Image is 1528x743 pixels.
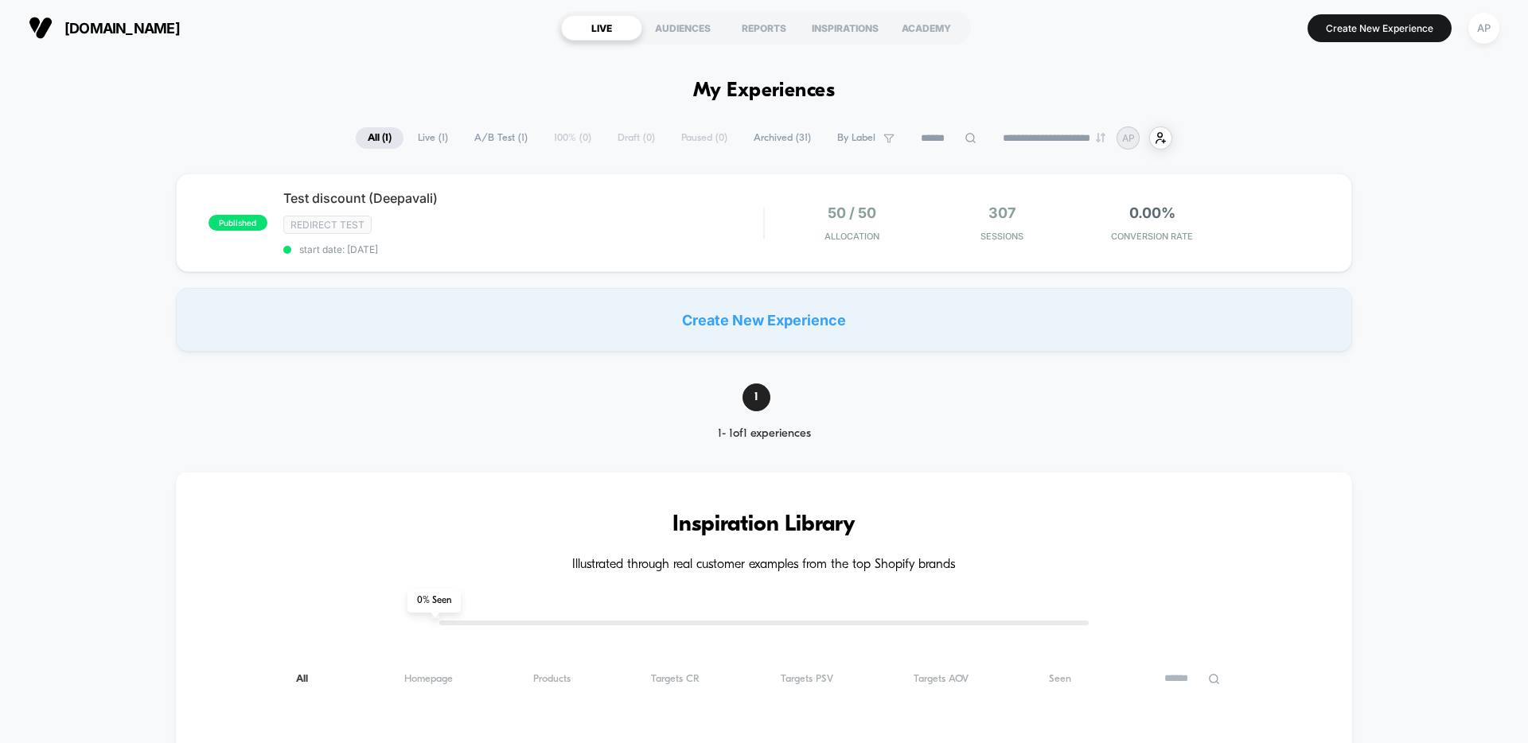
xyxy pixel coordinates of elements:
span: By Label [837,132,875,144]
span: All [296,673,323,685]
button: [DOMAIN_NAME] [24,15,185,41]
span: Targets PSV [781,673,833,685]
span: All ( 1 ) [356,127,403,149]
span: 0.00% [1129,204,1175,221]
span: 1 [743,383,770,411]
span: Live ( 1 ) [406,127,460,149]
span: Sessions [931,231,1074,242]
span: Targets CR [651,673,700,685]
span: Seen [1049,673,1071,685]
h3: Inspiration Library [224,512,1304,538]
span: 0 % Seen [407,589,461,613]
span: Test discount (Deepavali) [283,190,763,206]
div: INSPIRATIONS [805,15,886,41]
div: LIVE [561,15,642,41]
div: REPORTS [723,15,805,41]
h1: My Experiences [693,80,836,103]
h4: Illustrated through real customer examples from the top Shopify brands [224,558,1304,573]
div: Create New Experience [176,288,1352,352]
span: Targets AOV [914,673,969,685]
span: Archived ( 31 ) [742,127,823,149]
div: 1 - 1 of 1 experiences [688,427,841,441]
span: start date: [DATE] [283,243,763,255]
button: AP [1464,12,1504,45]
span: A/B Test ( 1 ) [462,127,540,149]
span: 307 [988,204,1015,221]
span: published [209,215,267,231]
span: Allocation [824,231,879,242]
span: Redirect Test [283,216,372,234]
p: AP [1122,132,1135,144]
span: CONVERSION RATE [1081,231,1223,242]
span: 50 / 50 [828,204,876,221]
img: end [1096,133,1105,142]
img: Visually logo [29,16,53,40]
span: Products [533,673,571,685]
div: AP [1468,13,1499,44]
div: AUDIENCES [642,15,723,41]
div: ACADEMY [886,15,967,41]
span: Homepage [404,673,453,685]
span: [DOMAIN_NAME] [64,20,180,37]
button: Create New Experience [1308,14,1452,42]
